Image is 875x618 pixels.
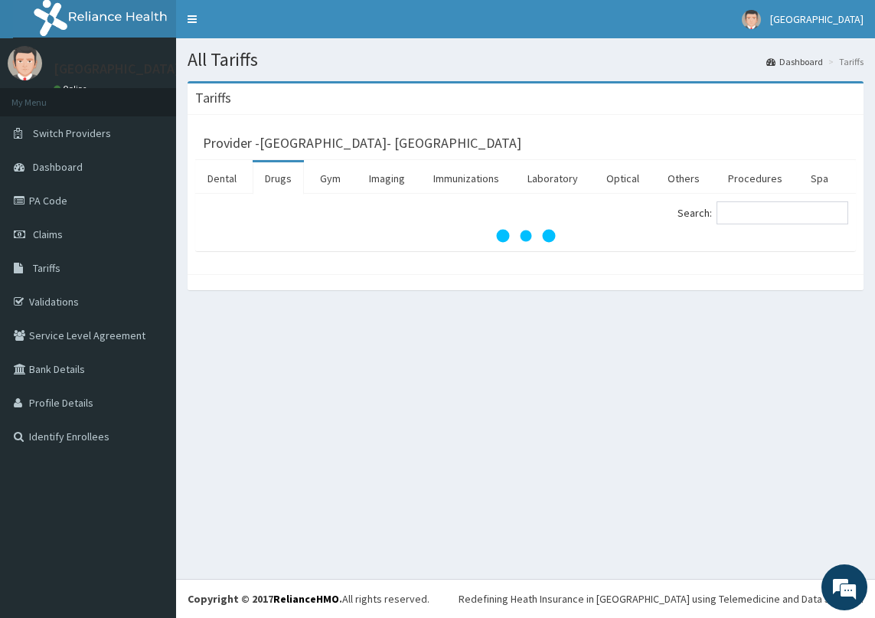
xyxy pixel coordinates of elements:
[798,162,841,195] a: Spa
[33,126,111,140] span: Switch Providers
[33,160,83,174] span: Dashboard
[717,201,848,224] input: Search:
[195,91,231,105] h3: Tariffs
[308,162,353,195] a: Gym
[495,205,557,266] svg: audio-loading
[421,162,511,195] a: Immunizations
[357,162,417,195] a: Imaging
[655,162,712,195] a: Others
[188,592,342,606] strong: Copyright © 2017 .
[195,162,249,195] a: Dental
[770,12,864,26] span: [GEOGRAPHIC_DATA]
[176,579,875,618] footer: All rights reserved.
[594,162,651,195] a: Optical
[8,46,42,80] img: User Image
[253,162,304,195] a: Drugs
[273,592,339,606] a: RelianceHMO
[766,55,823,68] a: Dashboard
[742,10,761,29] img: User Image
[54,62,180,76] p: [GEOGRAPHIC_DATA]
[203,136,521,150] h3: Provider - [GEOGRAPHIC_DATA]- [GEOGRAPHIC_DATA]
[188,50,864,70] h1: All Tariffs
[515,162,590,195] a: Laboratory
[716,162,795,195] a: Procedures
[33,227,63,241] span: Claims
[33,261,60,275] span: Tariffs
[54,83,90,94] a: Online
[824,55,864,68] li: Tariffs
[677,201,848,224] label: Search:
[459,591,864,607] div: Redefining Heath Insurance in [GEOGRAPHIC_DATA] using Telemedicine and Data Science!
